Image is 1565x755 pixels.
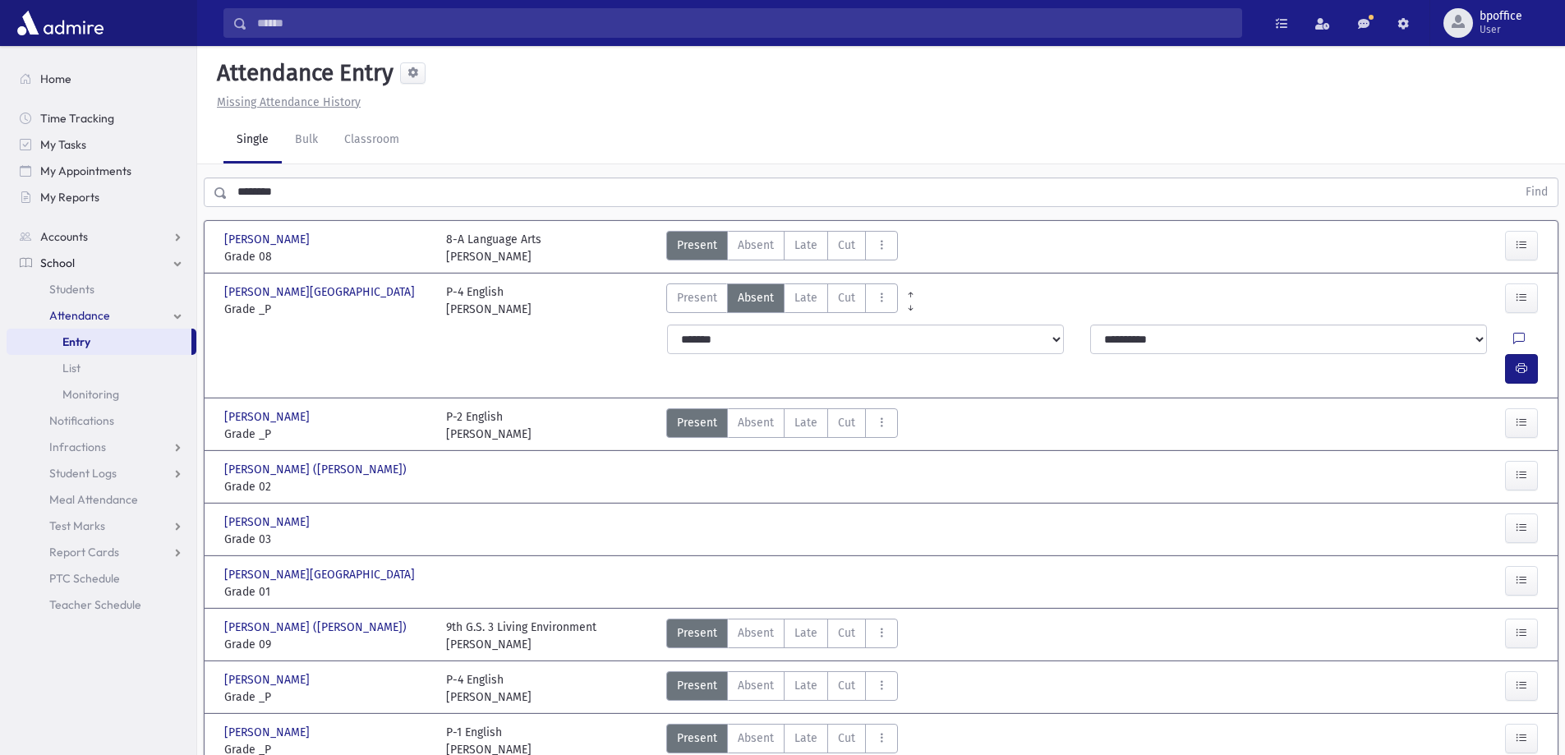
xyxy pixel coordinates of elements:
span: Absent [738,730,774,747]
a: Meal Attendance [7,486,196,513]
a: Home [7,66,196,92]
span: [PERSON_NAME][GEOGRAPHIC_DATA] [224,283,418,301]
a: School [7,250,196,276]
a: My Appointments [7,158,196,184]
span: Accounts [40,229,88,244]
span: Grade 08 [224,248,430,265]
span: Absent [738,677,774,694]
span: Report Cards [49,545,119,559]
span: [PERSON_NAME] ([PERSON_NAME]) [224,619,410,636]
a: Notifications [7,407,196,434]
span: Cut [838,414,855,431]
a: Report Cards [7,539,196,565]
a: Classroom [331,117,412,163]
a: Missing Attendance History [210,95,361,109]
span: Late [794,730,817,747]
span: Present [677,414,717,431]
div: AttTypes [666,671,898,706]
div: AttTypes [666,231,898,265]
span: My Tasks [40,137,86,152]
a: My Tasks [7,131,196,158]
a: List [7,355,196,381]
span: [PERSON_NAME] [224,724,313,741]
span: Absent [738,414,774,431]
a: Accounts [7,223,196,250]
span: Absent [738,237,774,254]
button: Find [1516,178,1558,206]
a: PTC Schedule [7,565,196,592]
div: 9th G.S. 3 Living Environment [PERSON_NAME] [446,619,596,653]
a: Attendance [7,302,196,329]
span: PTC Schedule [49,571,120,586]
span: Cut [838,289,855,306]
div: P-4 English [PERSON_NAME] [446,671,532,706]
span: Students [49,282,94,297]
span: [PERSON_NAME] [224,671,313,688]
span: User [1480,23,1522,36]
span: Notifications [49,413,114,428]
a: Single [223,117,282,163]
div: P-4 English [PERSON_NAME] [446,283,532,318]
a: Bulk [282,117,331,163]
span: Absent [738,624,774,642]
span: Cut [838,237,855,254]
span: Late [794,677,817,694]
span: Grade _P [224,301,430,318]
span: Grade 01 [224,583,430,601]
span: Time Tracking [40,111,114,126]
img: AdmirePro [13,7,108,39]
span: Cut [838,624,855,642]
span: Present [677,624,717,642]
span: Late [794,289,817,306]
span: Monitoring [62,387,119,402]
a: Students [7,276,196,302]
span: bpoffice [1480,10,1522,23]
span: Teacher Schedule [49,597,141,612]
div: 8-A Language Arts [PERSON_NAME] [446,231,541,265]
a: Infractions [7,434,196,460]
span: Grade 03 [224,531,430,548]
u: Missing Attendance History [217,95,361,109]
span: Present [677,237,717,254]
span: Cut [838,677,855,694]
span: My Reports [40,190,99,205]
div: P-2 English [PERSON_NAME] [446,408,532,443]
span: Late [794,414,817,431]
h5: Attendance Entry [210,59,394,87]
a: Entry [7,329,191,355]
span: School [40,256,75,270]
span: Infractions [49,440,106,454]
span: Grade 09 [224,636,430,653]
span: [PERSON_NAME] [224,231,313,248]
span: Attendance [49,308,110,323]
span: [PERSON_NAME] [224,513,313,531]
span: [PERSON_NAME] [224,408,313,426]
span: Test Marks [49,518,105,533]
input: Search [247,8,1241,38]
span: List [62,361,81,375]
div: AttTypes [666,408,898,443]
span: Entry [62,334,90,349]
span: Grade _P [224,688,430,706]
a: Student Logs [7,460,196,486]
a: Test Marks [7,513,196,539]
span: Student Logs [49,466,117,481]
span: Late [794,237,817,254]
span: Present [677,730,717,747]
span: Present [677,289,717,306]
a: My Reports [7,184,196,210]
a: Teacher Schedule [7,592,196,618]
span: My Appointments [40,163,131,178]
a: Time Tracking [7,105,196,131]
span: Grade 02 [224,478,430,495]
span: Absent [738,289,774,306]
span: Meal Attendance [49,492,138,507]
div: AttTypes [666,619,898,653]
span: [PERSON_NAME] ([PERSON_NAME]) [224,461,410,478]
span: Present [677,677,717,694]
span: Home [40,71,71,86]
a: Monitoring [7,381,196,407]
span: Grade _P [224,426,430,443]
div: AttTypes [666,283,898,318]
span: Late [794,624,817,642]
